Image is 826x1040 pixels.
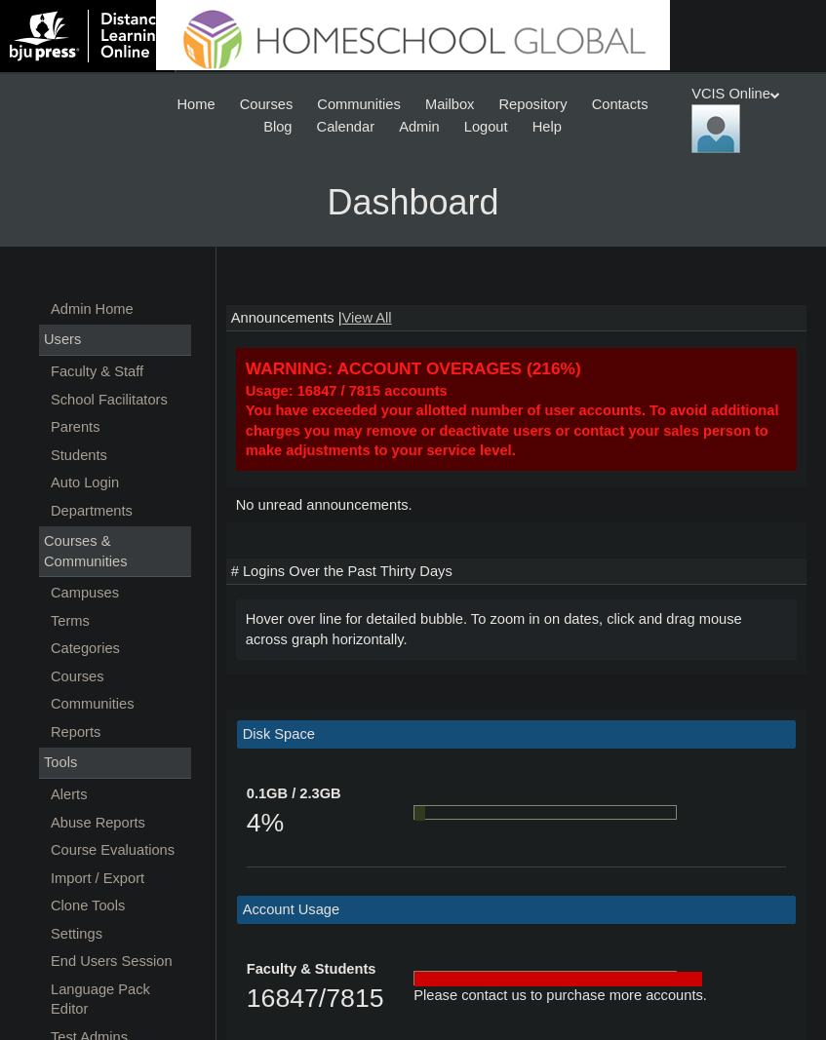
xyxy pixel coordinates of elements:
div: Please contact us to purchase more accounts. [413,985,786,1006]
a: Parents [49,415,191,440]
td: Announcements | [226,305,806,332]
span: Contacts [592,94,649,116]
a: Contacts [582,94,658,116]
a: Repository [490,94,577,116]
a: Blog [254,116,301,138]
a: Students [49,443,191,468]
td: No unread announcements. [226,487,806,523]
td: # Logins Over the Past Thirty Days [226,559,806,586]
span: Logout [464,116,508,138]
span: Home [177,94,215,116]
a: Alerts [49,783,191,807]
a: Settings [49,922,191,946]
span: Calendar [317,116,374,138]
a: View All [342,310,392,326]
h3: Dashboard [10,159,816,247]
div: 16847/7815 [247,979,414,1018]
td: Account Usage [237,896,796,924]
div: WARNING: ACCOUNT OVERAGES (216%) [246,358,787,380]
span: Repository [499,94,568,116]
div: VCIS Online [691,84,806,153]
span: Courses [240,94,294,116]
a: Admin [389,116,450,138]
div: 0.1GB / 2.3GB [247,784,414,804]
a: Categories [49,636,191,661]
img: logo-white.png [10,10,165,62]
div: Hover over line for detailed bubble. To zoom in on dates, click and drag mouse across graph horiz... [236,599,797,659]
div: You have exceeded your allotted number of user accounts. To avoid additional charges you may remo... [246,401,787,461]
img: VCIS Online Admin [691,104,740,153]
a: Import / Export [49,867,191,891]
a: Communities [307,94,411,116]
a: Departments [49,499,191,523]
strong: Usage: 16847 / 7815 accounts [246,383,448,399]
a: Language Pack Editor [49,978,191,1021]
span: Admin [399,116,440,138]
a: End Users Session [49,949,191,974]
a: Courses [230,94,303,116]
span: Help [532,116,562,138]
div: Tools [39,748,191,779]
a: Reports [49,720,191,745]
a: Faculty & Staff [49,360,191,384]
div: 4% [247,803,414,842]
a: Auto Login [49,471,191,495]
a: Help [523,116,571,138]
a: Communities [49,692,191,716]
a: Mailbox [415,94,485,116]
div: Users [39,325,191,356]
td: Disk Space [237,720,796,749]
a: Abuse Reports [49,811,191,835]
span: Blog [263,116,292,138]
a: Calendar [307,116,384,138]
div: Faculty & Students [247,959,414,980]
span: Communities [317,94,401,116]
a: Admin Home [49,297,191,322]
div: Courses & Communities [39,526,191,577]
span: Mailbox [425,94,475,116]
a: Terms [49,609,191,634]
a: Clone Tools [49,894,191,918]
a: Course Evaluations [49,838,191,863]
a: Home [167,94,224,116]
a: Logout [454,116,518,138]
a: School Facilitators [49,388,191,412]
a: Courses [49,665,191,689]
a: Campuses [49,581,191,605]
